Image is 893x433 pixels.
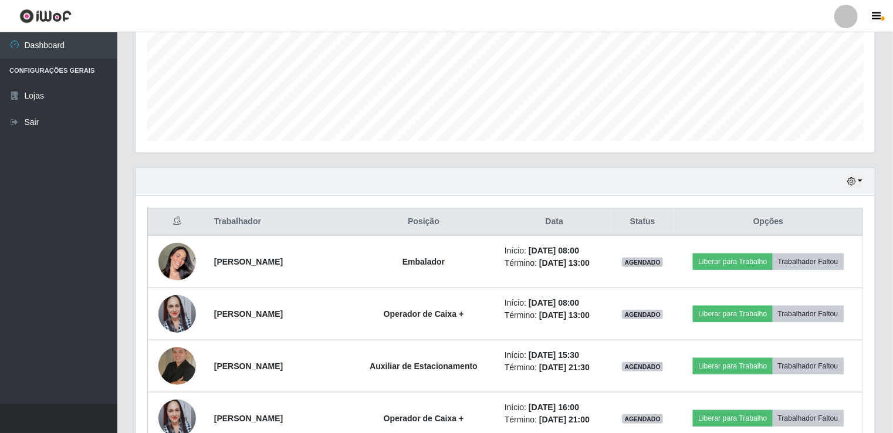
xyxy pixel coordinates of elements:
[19,9,72,23] img: CoreUI Logo
[214,361,283,371] strong: [PERSON_NAME]
[505,349,604,361] li: Início:
[384,309,464,319] strong: Operador de Caixa +
[158,228,196,295] img: 1752008464486.jpeg
[529,402,579,412] time: [DATE] 16:00
[674,208,863,236] th: Opções
[622,414,663,424] span: AGENDADO
[498,208,611,236] th: Data
[505,257,604,269] li: Término:
[693,358,772,374] button: Liberar para Trabalho
[529,350,579,360] time: [DATE] 15:30
[158,347,196,385] img: 1679057425949.jpeg
[693,306,772,322] button: Liberar para Trabalho
[505,309,604,322] li: Término:
[693,253,772,270] button: Liberar para Trabalho
[505,245,604,257] li: Início:
[773,306,844,322] button: Trabalhador Faltou
[611,208,674,236] th: Status
[773,253,844,270] button: Trabalhador Faltou
[693,410,772,427] button: Liberar para Trabalho
[370,361,478,371] strong: Auxiliar de Estacionamento
[207,208,350,236] th: Trabalhador
[505,297,604,309] li: Início:
[622,362,663,371] span: AGENDADO
[505,414,604,426] li: Término:
[622,310,663,319] span: AGENDADO
[622,258,663,267] span: AGENDADO
[350,208,498,236] th: Posição
[384,414,464,423] strong: Operador de Caixa +
[539,415,590,424] time: [DATE] 21:00
[214,309,283,319] strong: [PERSON_NAME]
[539,363,590,372] time: [DATE] 21:30
[505,401,604,414] li: Início:
[773,410,844,427] button: Trabalhador Faltou
[402,257,445,266] strong: Embalador
[214,414,283,423] strong: [PERSON_NAME]
[158,280,196,347] img: 1689874098010.jpeg
[539,310,590,320] time: [DATE] 13:00
[529,298,579,307] time: [DATE] 08:00
[529,246,579,255] time: [DATE] 08:00
[773,358,844,374] button: Trabalhador Faltou
[539,258,590,268] time: [DATE] 13:00
[214,257,283,266] strong: [PERSON_NAME]
[505,361,604,374] li: Término:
